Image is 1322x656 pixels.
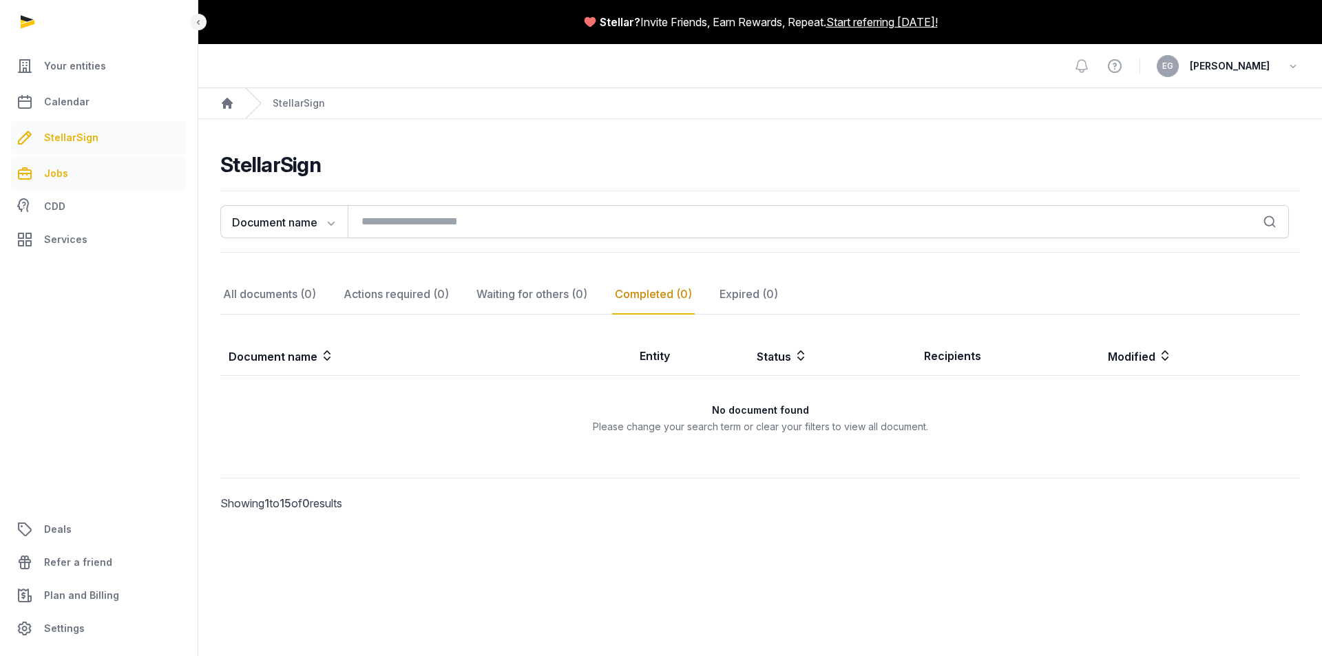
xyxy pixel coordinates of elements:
[44,521,72,538] span: Deals
[11,223,187,256] a: Services
[280,496,291,510] span: 15
[748,337,916,376] th: Status
[11,50,187,83] a: Your entities
[1157,55,1179,77] button: EG
[11,513,187,546] a: Deals
[44,129,98,146] span: StellarSign
[11,85,187,118] a: Calendar
[44,587,119,604] span: Plan and Billing
[273,96,325,110] div: StellarSign
[44,58,106,74] span: Your entities
[1190,58,1270,74] span: [PERSON_NAME]
[11,579,187,612] a: Plan and Billing
[220,152,1300,177] h2: StellarSign
[44,620,85,637] span: Settings
[11,157,187,190] a: Jobs
[44,165,68,182] span: Jobs
[11,612,187,645] a: Settings
[220,275,319,315] div: All documents (0)
[11,546,187,579] a: Refer a friend
[198,88,1322,119] nav: Breadcrumb
[44,198,65,215] span: CDD
[916,337,1099,376] th: Recipients
[600,14,640,30] span: Stellar?
[1162,62,1173,70] span: EG
[11,121,187,154] a: StellarSign
[1074,496,1322,656] iframe: Chat Widget
[631,337,748,376] th: Entity
[341,275,452,315] div: Actions required (0)
[221,403,1299,417] h3: No document found
[1100,337,1300,376] th: Modified
[826,14,938,30] a: Start referring [DATE]!
[221,420,1299,434] p: Please change your search term or clear your filters to view all document.
[264,496,269,510] span: 1
[220,275,1300,315] nav: Tabs
[44,554,112,571] span: Refer a friend
[474,275,590,315] div: Waiting for others (0)
[220,478,474,528] p: Showing to of results
[44,231,87,248] span: Services
[717,275,781,315] div: Expired (0)
[220,337,631,376] th: Document name
[302,496,310,510] span: 0
[44,94,90,110] span: Calendar
[220,205,348,238] button: Document name
[612,275,695,315] div: Completed (0)
[11,193,187,220] a: CDD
